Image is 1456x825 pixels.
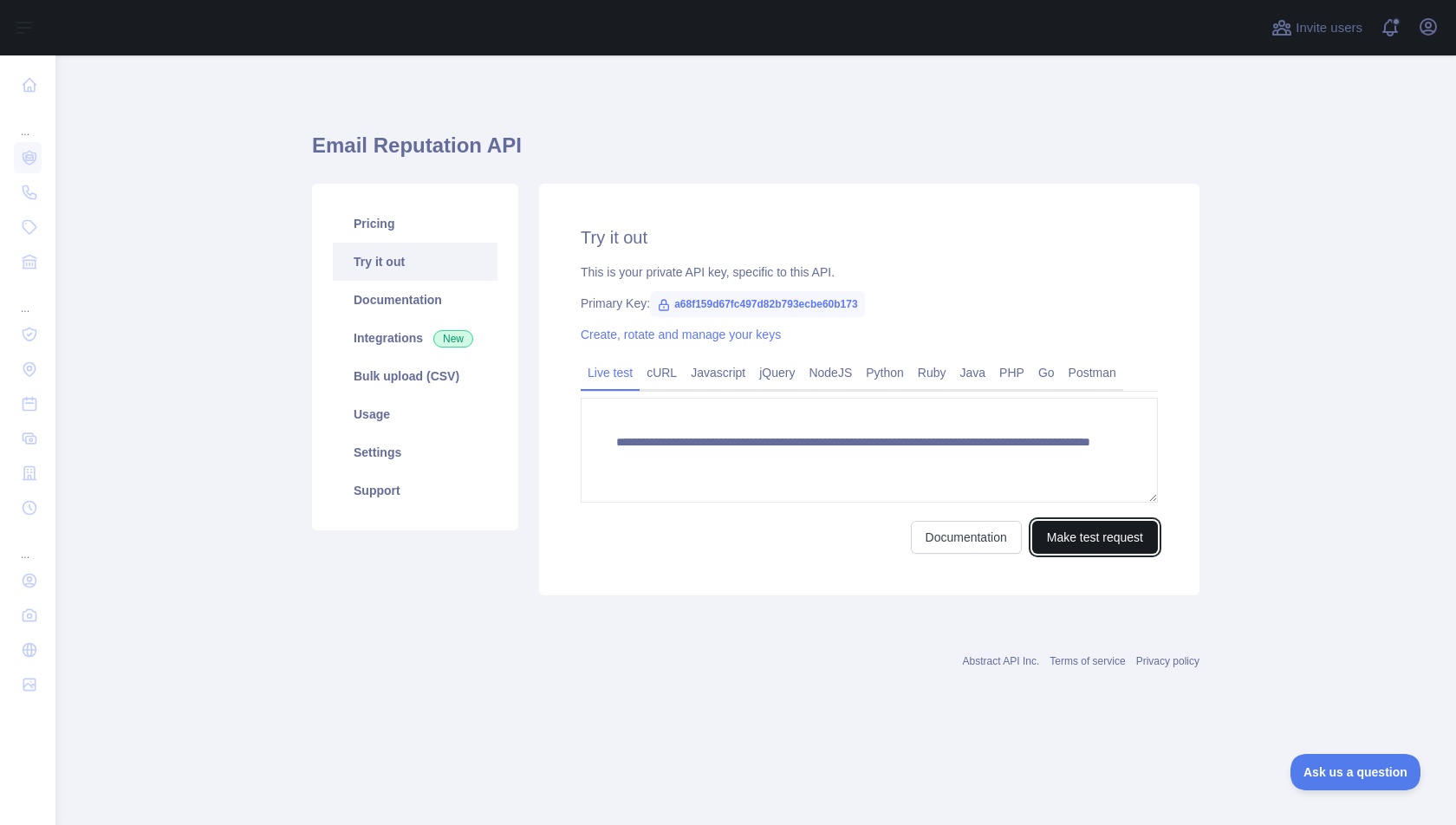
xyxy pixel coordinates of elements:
[581,263,1158,281] div: This is your private API key, specific to this API.
[911,359,953,387] a: Ruby
[953,359,993,387] a: Java
[1296,18,1362,38] span: Invite users
[1136,655,1199,667] a: Privacy policy
[433,330,473,348] span: New
[333,243,497,281] a: Try it out
[333,471,497,510] a: Support
[911,521,1022,554] a: Documentation
[333,433,497,471] a: Settings
[1062,359,1123,387] a: Postman
[992,359,1031,387] a: PHP
[963,655,1040,667] a: Abstract API Inc.
[1031,359,1062,387] a: Go
[581,359,640,387] a: Live test
[650,291,865,317] span: a68f159d67fc497d82b793ecbe60b173
[333,281,497,319] a: Documentation
[684,359,752,387] a: Javascript
[14,527,42,562] div: ...
[752,359,802,387] a: jQuery
[1290,754,1421,790] iframe: Toggle Customer Support
[333,205,497,243] a: Pricing
[14,104,42,139] div: ...
[859,359,911,387] a: Python
[1032,521,1158,554] button: Make test request
[14,281,42,315] div: ...
[581,328,781,341] a: Create, rotate and manage your keys
[1050,655,1125,667] a: Terms of service
[1268,14,1366,42] button: Invite users
[312,132,1199,173] h1: Email Reputation API
[581,295,1158,312] div: Primary Key:
[581,225,1158,250] h2: Try it out
[802,359,859,387] a: NodeJS
[333,357,497,395] a: Bulk upload (CSV)
[640,359,684,387] a: cURL
[333,395,497,433] a: Usage
[333,319,497,357] a: Integrations New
